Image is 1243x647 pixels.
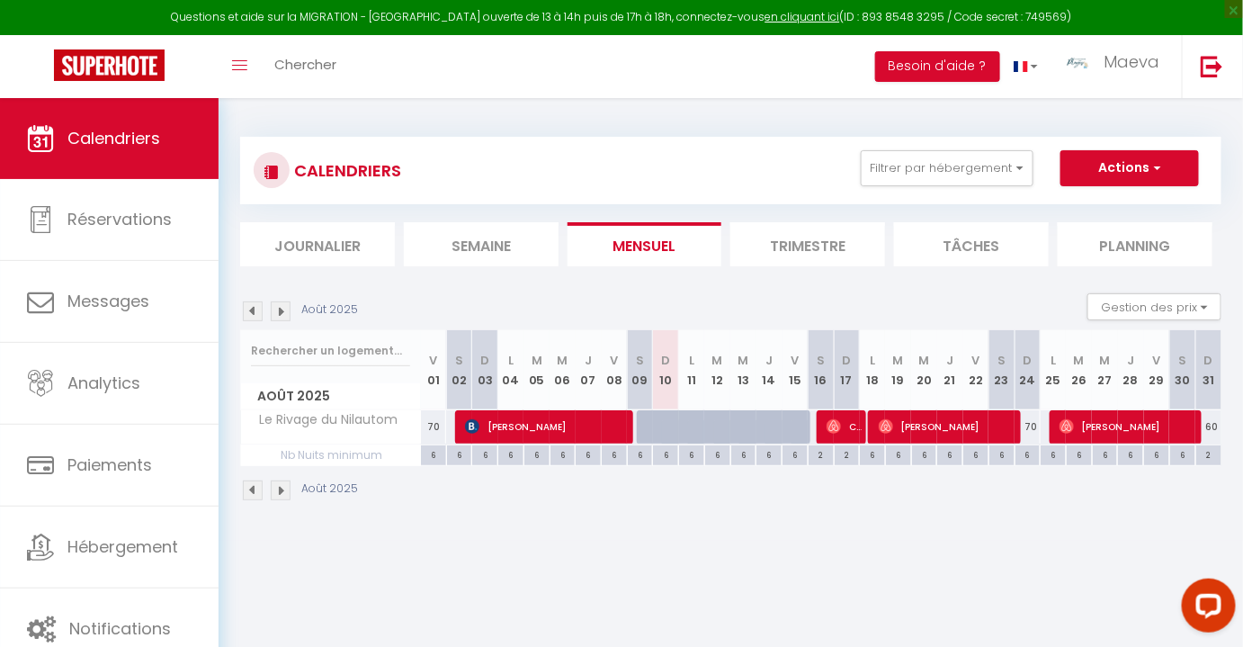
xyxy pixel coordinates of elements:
[67,454,152,476] span: Paiements
[946,352,953,369] abbr: J
[911,330,937,410] th: 20
[817,352,825,369] abbr: S
[627,330,653,410] th: 09
[937,330,963,410] th: 21
[524,445,550,463] div: 6
[765,352,773,369] abbr: J
[1051,352,1056,369] abbr: L
[937,445,962,463] div: 6
[842,352,851,369] abbr: D
[301,481,358,498] p: Août 2025
[1041,330,1067,410] th: 25
[576,330,602,410] th: 07
[1178,352,1186,369] abbr: S
[885,330,911,410] th: 19
[550,330,576,410] th: 06
[636,352,644,369] abbr: S
[860,330,886,410] th: 18
[835,445,860,463] div: 2
[1201,55,1223,77] img: logout
[532,352,542,369] abbr: M
[963,445,988,463] div: 6
[1015,330,1041,410] th: 24
[653,445,678,463] div: 6
[241,383,420,409] span: Août 2025
[997,352,1006,369] abbr: S
[1144,445,1169,463] div: 6
[1092,330,1118,410] th: 27
[731,445,756,463] div: 6
[1152,352,1160,369] abbr: V
[1087,293,1221,320] button: Gestion des prix
[550,445,576,463] div: 6
[472,445,497,463] div: 6
[585,352,592,369] abbr: J
[1204,352,1213,369] abbr: D
[274,55,336,74] span: Chercher
[67,208,172,230] span: Réservations
[1195,410,1221,444] div: 60
[241,445,420,465] span: Nb Nuits minimum
[498,330,524,410] th: 04
[765,9,840,24] a: en cliquant ici
[557,352,568,369] abbr: M
[791,352,799,369] abbr: V
[738,352,748,369] abbr: M
[1041,445,1066,463] div: 6
[1065,54,1092,70] img: ...
[628,445,653,463] div: 6
[1195,330,1221,410] th: 31
[240,222,395,266] li: Journalier
[1167,571,1243,647] iframe: LiveChat chat widget
[971,352,979,369] abbr: V
[1093,445,1118,463] div: 6
[455,352,463,369] abbr: S
[1196,445,1221,463] div: 2
[679,330,705,410] th: 11
[834,330,860,410] th: 17
[1015,410,1041,444] div: 70
[879,409,1018,444] span: [PERSON_NAME]
[576,445,601,463] div: 6
[712,352,723,369] abbr: M
[860,445,885,463] div: 6
[301,301,358,319] p: Août 2025
[429,352,437,369] abbr: V
[421,445,446,463] div: 6
[465,409,630,444] span: [PERSON_NAME]
[782,330,809,410] th: 15
[679,445,704,463] div: 6
[730,330,756,410] th: 13
[421,330,447,410] th: 01
[54,49,165,81] img: Super Booking
[875,51,1000,82] button: Besoin d'aide ?
[919,352,930,369] abbr: M
[244,410,403,430] span: Le Rivage du Nilautom
[447,445,472,463] div: 6
[861,150,1033,186] button: Filtrer par hébergement
[602,445,627,463] div: 6
[1015,445,1041,463] div: 6
[756,330,782,410] th: 14
[508,352,514,369] abbr: L
[704,330,730,410] th: 12
[251,335,410,367] input: Rechercher un logement...
[446,330,472,410] th: 02
[912,445,937,463] div: 6
[870,352,875,369] abbr: L
[730,222,885,266] li: Trimestre
[782,445,808,463] div: 6
[1104,50,1159,73] span: Maeva
[480,352,489,369] abbr: D
[602,330,628,410] th: 08
[1100,352,1111,369] abbr: M
[69,617,171,640] span: Notifications
[809,445,834,463] div: 2
[1074,352,1085,369] abbr: M
[827,409,862,444] span: Ci Lou
[756,445,782,463] div: 6
[963,330,989,410] th: 22
[1058,222,1212,266] li: Planning
[1023,352,1032,369] abbr: D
